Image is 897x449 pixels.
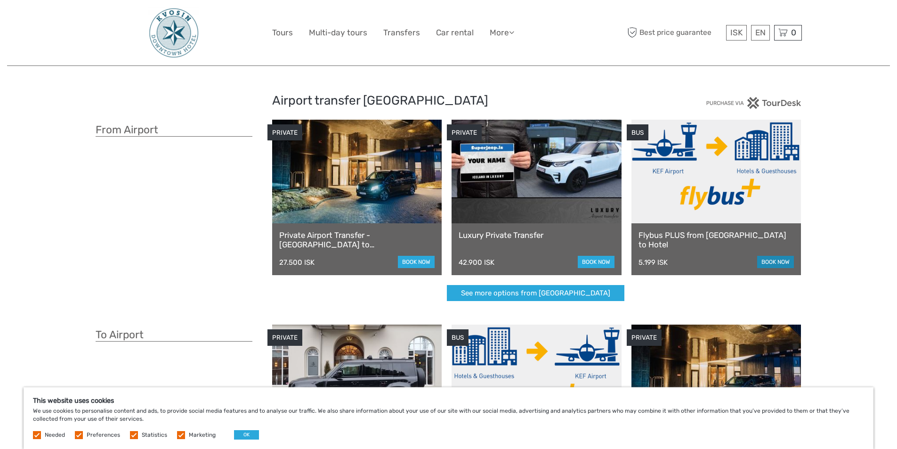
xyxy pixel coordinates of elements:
[447,285,624,302] a: See more options from [GEOGRAPHIC_DATA]
[490,26,514,40] a: More
[234,430,259,440] button: OK
[96,123,252,137] h3: From Airport
[578,256,614,268] a: book now
[627,124,648,141] div: BUS
[790,28,798,37] span: 0
[459,258,494,267] div: 42.900 ISK
[730,28,743,37] span: ISK
[267,329,302,346] div: PRIVATE
[751,25,770,41] div: EN
[142,431,167,439] label: Statistics
[383,26,420,40] a: Transfers
[108,15,120,26] button: Open LiveChat chat widget
[447,124,482,141] div: PRIVATE
[279,230,435,250] a: Private Airport Transfer - [GEOGRAPHIC_DATA] to [GEOGRAPHIC_DATA]
[272,26,293,40] a: Tours
[309,26,367,40] a: Multi-day tours
[625,25,724,41] span: Best price guarantee
[87,431,120,439] label: Preferences
[279,258,315,267] div: 27.500 ISK
[148,7,199,58] img: 48-093e29fa-b2a2-476f-8fe8-72743a87ce49_logo_big.jpg
[627,329,662,346] div: PRIVATE
[189,431,216,439] label: Marketing
[45,431,65,439] label: Needed
[459,230,614,240] a: Luxury Private Transfer
[706,97,801,109] img: PurchaseViaTourDesk.png
[757,256,794,268] a: book now
[436,26,474,40] a: Car rental
[24,387,873,449] div: We use cookies to personalise content and ads, to provide social media features and to analyse ou...
[33,397,864,405] h5: This website uses cookies
[447,329,469,346] div: BUS
[267,124,302,141] div: PRIVATE
[638,230,794,250] a: Flybus PLUS from [GEOGRAPHIC_DATA] to Hotel
[96,328,252,342] h3: To Airport
[13,16,106,24] p: We're away right now. Please check back later!
[398,256,435,268] a: book now
[638,258,668,267] div: 5.199 ISK
[272,93,625,108] h2: Airport transfer [GEOGRAPHIC_DATA]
